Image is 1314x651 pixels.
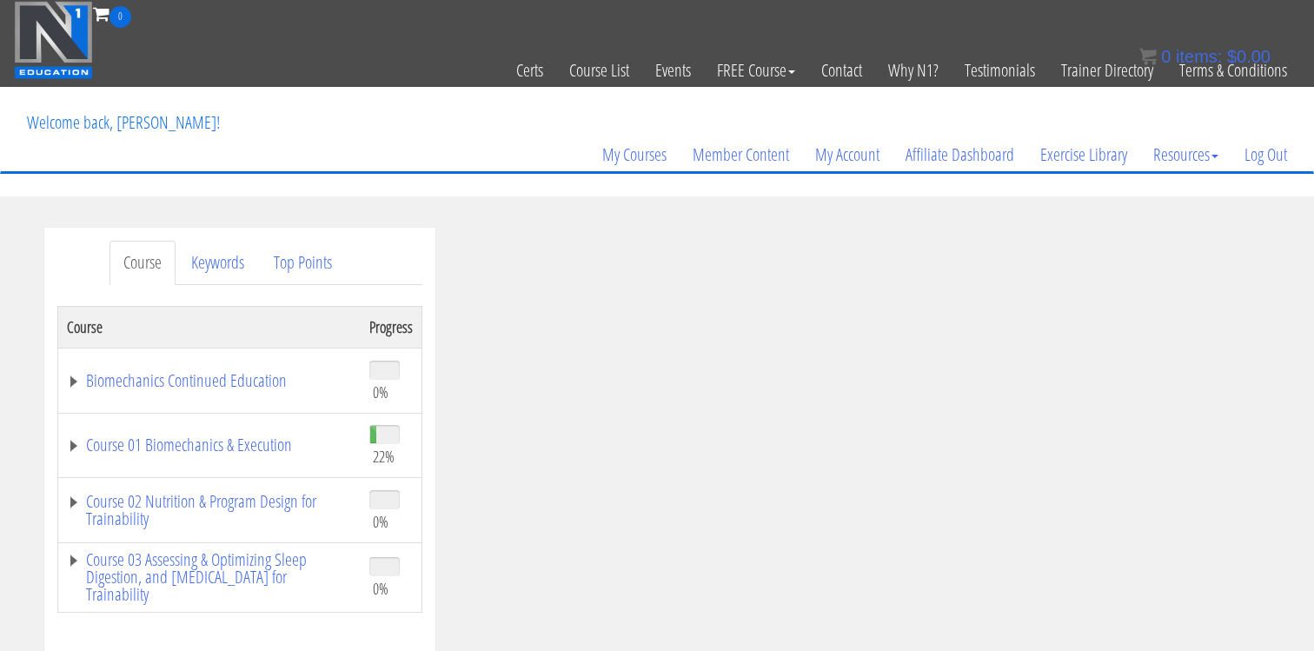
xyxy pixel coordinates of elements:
th: Progress [361,306,422,348]
a: 0 items: $0.00 [1139,47,1271,66]
span: items: [1176,47,1222,66]
a: Trainer Directory [1048,28,1166,113]
a: Certs [503,28,556,113]
a: Affiliate Dashboard [893,113,1027,196]
span: 0 [1161,47,1171,66]
a: Events [642,28,704,113]
a: Course 01 Biomechanics & Execution [67,436,352,454]
p: Welcome back, [PERSON_NAME]! [14,88,233,157]
a: Course [109,241,176,285]
bdi: 0.00 [1227,47,1271,66]
span: 0% [373,512,388,531]
a: Testimonials [952,28,1048,113]
a: My Courses [589,113,680,196]
a: Member Content [680,113,802,196]
span: 0% [373,579,388,598]
a: Exercise Library [1027,113,1140,196]
a: FREE Course [704,28,808,113]
a: Course 03 Assessing & Optimizing Sleep Digestion, and [MEDICAL_DATA] for Trainability [67,551,352,603]
a: My Account [802,113,893,196]
a: 0 [93,2,131,25]
a: Course 02 Nutrition & Program Design for Trainability [67,493,352,528]
a: Log Out [1231,113,1300,196]
a: Biomechanics Continued Education [67,372,352,389]
img: n1-education [14,1,93,79]
a: Top Points [260,241,346,285]
a: Why N1? [875,28,952,113]
a: Contact [808,28,875,113]
a: Terms & Conditions [1166,28,1300,113]
span: 0 [109,6,131,28]
th: Course [58,306,362,348]
a: Resources [1140,113,1231,196]
span: 22% [373,447,395,466]
a: Keywords [177,241,258,285]
span: $ [1227,47,1237,66]
a: Course List [556,28,642,113]
span: 0% [373,382,388,402]
img: icon11.png [1139,48,1157,65]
